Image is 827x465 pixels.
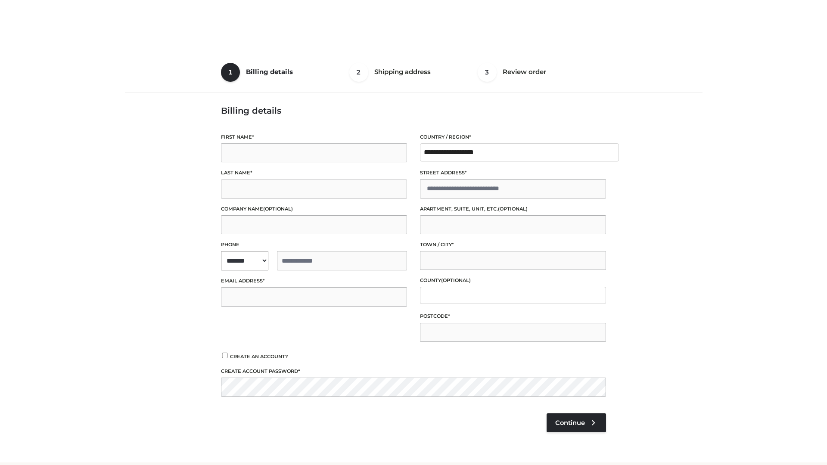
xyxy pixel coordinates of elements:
span: 2 [349,63,368,82]
span: Shipping address [374,68,431,76]
a: Continue [547,413,606,432]
span: Review order [503,68,546,76]
span: (optional) [263,206,293,212]
span: (optional) [498,206,528,212]
label: Street address [420,169,606,177]
label: Last name [221,169,407,177]
label: Create account password [221,367,606,375]
label: Town / City [420,241,606,249]
span: Continue [555,419,585,427]
h3: Billing details [221,105,606,116]
label: Company name [221,205,407,213]
span: 1 [221,63,240,82]
span: 3 [478,63,497,82]
label: First name [221,133,407,141]
label: Postcode [420,312,606,320]
span: Create an account? [230,353,288,360]
span: Billing details [246,68,293,76]
label: Email address [221,277,407,285]
label: County [420,276,606,285]
label: Phone [221,241,407,249]
span: (optional) [441,277,471,283]
label: Country / Region [420,133,606,141]
label: Apartment, suite, unit, etc. [420,205,606,213]
input: Create an account? [221,353,229,358]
